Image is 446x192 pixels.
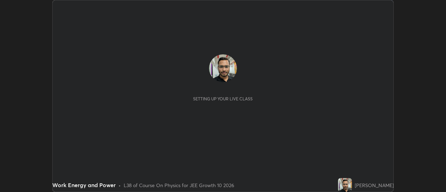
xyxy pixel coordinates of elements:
[338,178,352,192] img: b32b0082d3da4bcf8b9ad248f7e07112.jpg
[118,182,121,189] div: •
[209,54,237,82] img: b32b0082d3da4bcf8b9ad248f7e07112.jpg
[124,182,234,189] div: L38 of Course On Physics for JEE Growth 10 2026
[52,181,116,189] div: Work Energy and Power
[355,182,394,189] div: [PERSON_NAME]
[193,96,253,101] div: Setting up your live class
